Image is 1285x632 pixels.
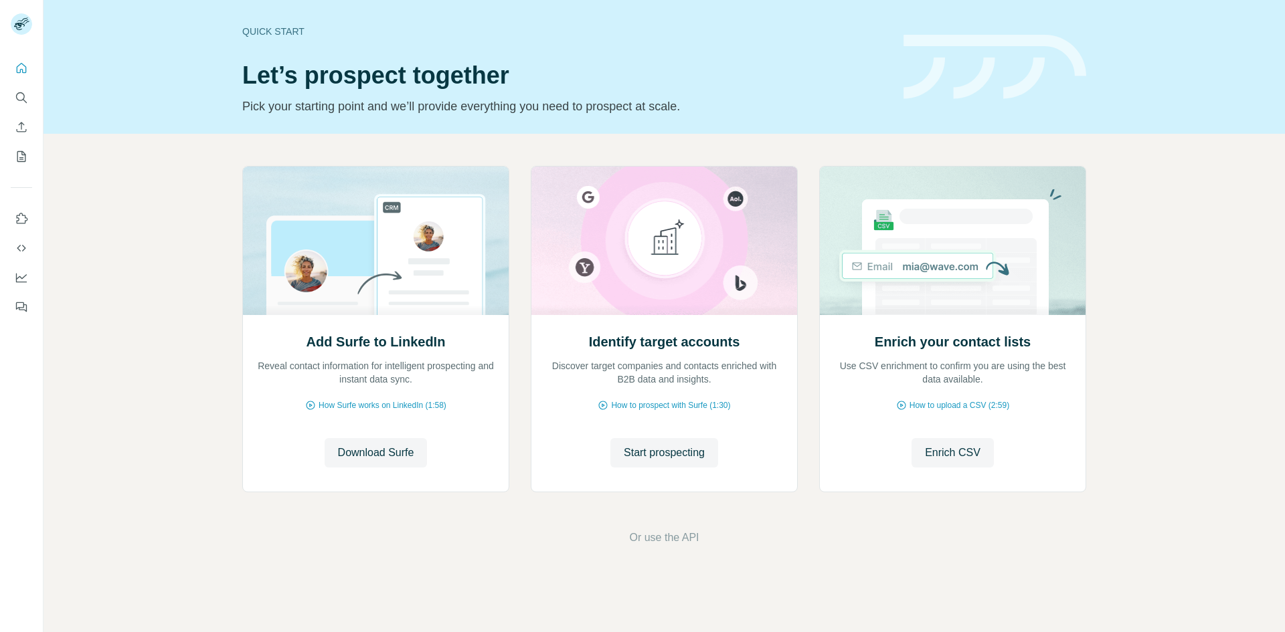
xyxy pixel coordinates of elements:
[11,86,32,110] button: Search
[338,445,414,461] span: Download Surfe
[242,62,887,89] h1: Let’s prospect together
[589,332,740,351] h2: Identify target accounts
[11,236,32,260] button: Use Surfe API
[875,332,1031,351] h2: Enrich your contact lists
[531,167,798,315] img: Identify target accounts
[904,35,1086,100] img: banner
[325,438,428,467] button: Download Surfe
[11,295,32,319] button: Feedback
[242,167,509,315] img: Add Surfe to LinkedIn
[925,445,980,461] span: Enrich CSV
[256,359,495,386] p: Reveal contact information for intelligent prospecting and instant data sync.
[307,332,446,351] h2: Add Surfe to LinkedIn
[11,115,32,139] button: Enrich CSV
[11,56,32,80] button: Quick start
[611,399,730,411] span: How to prospect with Surfe (1:30)
[11,266,32,290] button: Dashboard
[624,445,705,461] span: Start prospecting
[910,399,1009,411] span: How to upload a CSV (2:59)
[11,207,32,231] button: Use Surfe on LinkedIn
[242,97,887,116] p: Pick your starting point and we’ll provide everything you need to prospect at scale.
[545,359,784,386] p: Discover target companies and contacts enriched with B2B data and insights.
[629,530,699,546] button: Or use the API
[833,359,1072,386] p: Use CSV enrichment to confirm you are using the best data available.
[610,438,718,467] button: Start prospecting
[819,167,1086,315] img: Enrich your contact lists
[11,144,32,169] button: My lists
[242,25,887,38] div: Quick start
[319,399,446,411] span: How Surfe works on LinkedIn (1:58)
[912,438,994,467] button: Enrich CSV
